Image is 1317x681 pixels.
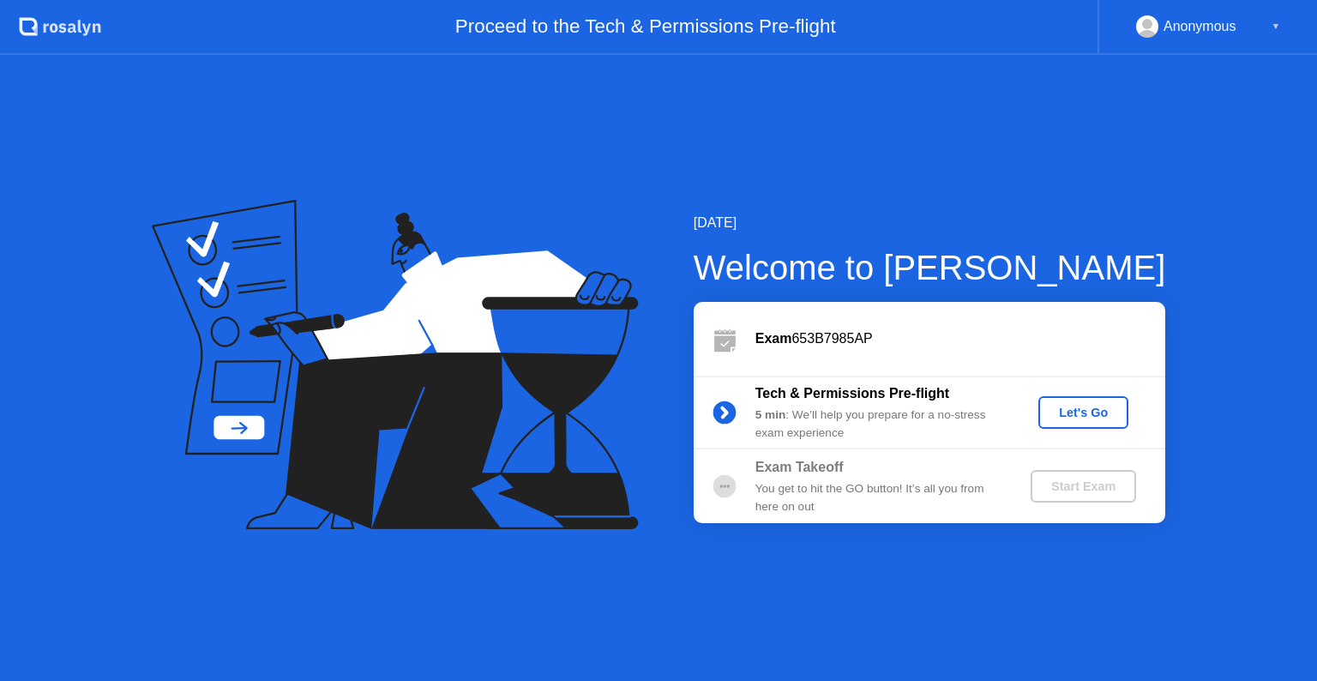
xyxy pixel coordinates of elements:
div: Anonymous [1164,15,1236,38]
b: Exam Takeoff [755,460,844,474]
div: Start Exam [1037,479,1129,493]
div: Let's Go [1045,406,1122,419]
div: You get to hit the GO button! It’s all you from here on out [755,480,1002,515]
b: Tech & Permissions Pre-flight [755,386,949,401]
div: : We’ll help you prepare for a no-stress exam experience [755,407,1002,442]
div: ▼ [1272,15,1280,38]
div: 653B7985AP [755,328,1165,349]
button: Start Exam [1031,470,1136,503]
b: Exam [755,331,792,346]
div: [DATE] [694,213,1166,233]
button: Let's Go [1038,396,1128,429]
div: Welcome to [PERSON_NAME] [694,242,1166,293]
b: 5 min [755,408,786,421]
